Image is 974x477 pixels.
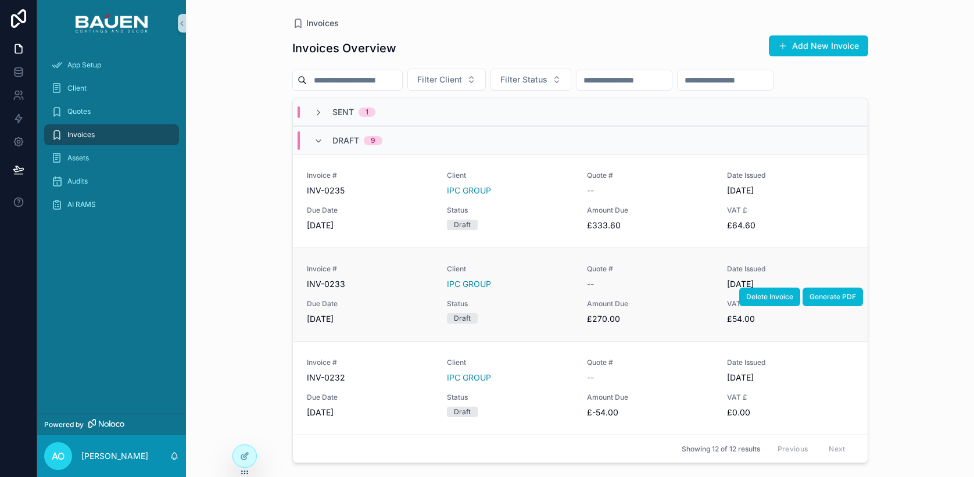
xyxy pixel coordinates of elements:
[44,55,179,76] a: App Setup
[587,185,594,196] span: --
[37,414,186,435] a: Powered by
[417,74,462,85] span: Filter Client
[746,292,793,302] span: Delete Invoice
[306,17,339,29] span: Invoices
[307,393,433,402] span: Due Date
[67,177,88,186] span: Audits
[52,449,65,463] span: AO
[307,264,433,274] span: Invoice #
[447,299,573,309] span: Status
[44,101,179,122] a: Quotes
[67,107,91,116] span: Quotes
[810,292,856,302] span: Generate PDF
[81,450,148,462] p: [PERSON_NAME]
[307,358,433,367] span: Invoice #
[727,358,853,367] span: Date Issued
[587,407,713,418] span: £-54.00
[803,288,863,306] button: Generate PDF
[67,200,96,209] span: AI RAMS
[727,171,853,180] span: Date Issued
[292,40,396,56] h1: Invoices Overview
[739,288,800,306] button: Delete Invoice
[454,407,471,417] div: Draft
[727,299,853,309] span: VAT £
[447,358,573,367] span: Client
[587,393,713,402] span: Amount Due
[293,341,868,435] a: Invoice #INV-0232ClientIPC GROUPQuote #--Date Issued[DATE]Due Date[DATE]StatusDraftAmount Due£-54...
[727,220,853,231] span: £64.60
[332,135,359,146] span: Draft
[587,313,713,325] span: £270.00
[587,206,713,215] span: Amount Due
[76,14,147,33] img: App logo
[682,444,760,454] span: Showing 12 of 12 results
[727,407,853,418] span: £0.00
[587,372,594,383] span: --
[727,313,853,325] span: £54.00
[727,185,853,196] span: [DATE]
[44,148,179,168] a: Assets
[44,78,179,99] a: Client
[44,171,179,192] a: Audits
[727,206,853,215] span: VAT £
[293,154,868,248] a: Invoice #INV-0235ClientIPC GROUPQuote #--Date Issued[DATE]Due Date[DATE]StatusDraftAmount Due£333...
[447,278,491,290] a: IPC GROUP
[447,171,573,180] span: Client
[447,185,491,196] a: IPC GROUP
[447,264,573,274] span: Client
[366,107,368,117] div: 1
[307,206,433,215] span: Due Date
[307,313,433,325] span: [DATE]
[447,372,491,383] a: IPC GROUP
[307,407,433,418] span: [DATE]
[307,372,433,383] span: INV-0232
[727,264,853,274] span: Date Issued
[587,220,713,231] span: £333.60
[587,264,713,274] span: Quote #
[37,46,186,230] div: scrollable content
[44,124,179,145] a: Invoices
[307,171,433,180] span: Invoice #
[454,220,471,230] div: Draft
[307,220,433,231] span: [DATE]
[67,84,87,93] span: Client
[307,299,433,309] span: Due Date
[293,248,868,341] a: Invoice #INV-0233ClientIPC GROUPQuote #--Date Issued[DATE]Due Date[DATE]StatusDraftAmount Due£270...
[307,185,433,196] span: INV-0235
[587,278,594,290] span: --
[332,106,354,118] span: Sent
[371,136,375,145] div: 9
[67,130,95,139] span: Invoices
[67,60,101,70] span: App Setup
[727,278,853,290] span: [DATE]
[500,74,547,85] span: Filter Status
[447,206,573,215] span: Status
[292,17,339,29] a: Invoices
[587,171,713,180] span: Quote #
[587,358,713,367] span: Quote #
[727,372,853,383] span: [DATE]
[769,35,868,56] button: Add New Invoice
[587,299,713,309] span: Amount Due
[44,420,84,429] span: Powered by
[727,393,853,402] span: VAT £
[454,313,471,324] div: Draft
[447,393,573,402] span: Status
[44,194,179,215] a: AI RAMS
[307,278,433,290] span: INV-0233
[67,153,89,163] span: Assets
[490,69,571,91] button: Select Button
[407,69,486,91] button: Select Button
